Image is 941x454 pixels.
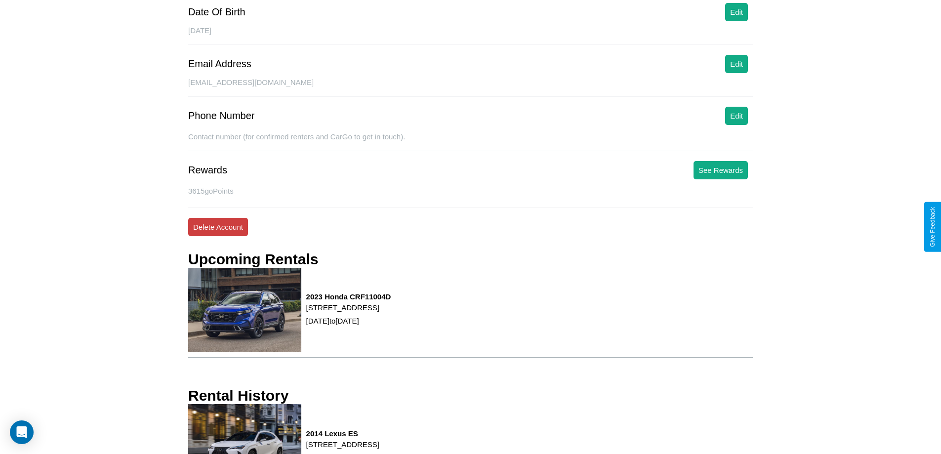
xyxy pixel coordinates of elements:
h3: Rental History [188,387,288,404]
div: Date Of Birth [188,6,245,18]
div: Phone Number [188,110,255,122]
button: Delete Account [188,218,248,236]
div: Open Intercom Messenger [10,420,34,444]
button: Edit [725,3,748,21]
img: rental [188,268,301,352]
h3: 2014 Lexus ES [306,429,379,438]
h3: Upcoming Rentals [188,251,318,268]
p: [DATE] to [DATE] [306,314,391,328]
div: [DATE] [188,26,753,45]
p: 3615 goPoints [188,184,753,198]
div: Contact number (for confirmed renters and CarGo to get in touch). [188,132,753,151]
div: [EMAIL_ADDRESS][DOMAIN_NAME] [188,78,753,97]
button: Edit [725,55,748,73]
button: See Rewards [694,161,748,179]
h3: 2023 Honda CRF11004D [306,292,391,301]
div: Email Address [188,58,251,70]
p: [STREET_ADDRESS] [306,438,379,451]
div: Rewards [188,165,227,176]
p: [STREET_ADDRESS] [306,301,391,314]
button: Edit [725,107,748,125]
div: Give Feedback [929,207,936,247]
